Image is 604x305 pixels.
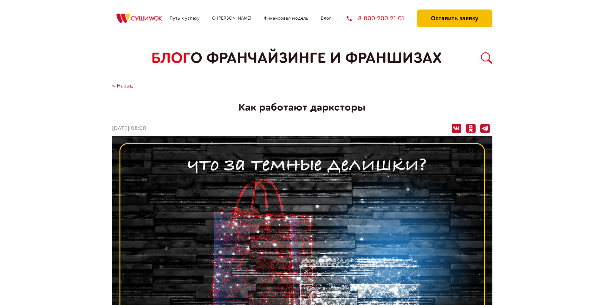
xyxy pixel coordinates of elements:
[417,10,492,27] button: Оставить заявку
[212,16,251,21] a: О [PERSON_NAME]
[321,16,331,21] a: Блог
[264,16,308,21] a: Финансовая модель
[151,49,191,67] span: БЛОГ
[170,16,200,21] a: Путь к успеху
[112,125,146,132] time: [DATE] 08:00
[358,15,404,22] span: 8 800 200 21 01
[347,15,404,22] a: 8 800 200 21 01
[112,102,492,114] h1: Как работают дарксторы
[191,49,442,67] span: о франчайзинге и франшизах
[112,83,133,89] a: < Назад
